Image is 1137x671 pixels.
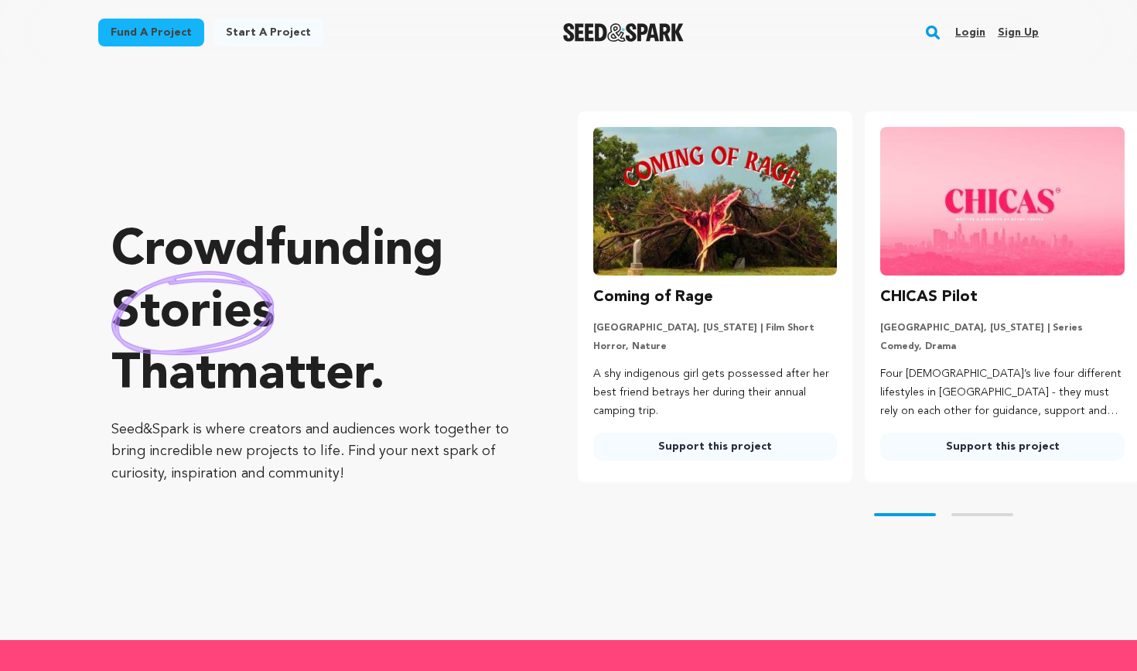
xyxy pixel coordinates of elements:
[563,23,685,42] a: Seed&Spark Homepage
[880,285,978,310] h3: CHICAS Pilot
[213,19,323,46] a: Start a project
[593,365,838,420] p: A shy indigenous girl gets possessed after her best friend betrays her during their annual campin...
[563,23,685,42] img: Seed&Spark Logo Dark Mode
[880,433,1125,460] a: Support this project
[593,285,713,310] h3: Coming of Rage
[593,341,838,353] p: Horror, Nature
[216,351,370,400] span: matter
[593,322,838,334] p: [GEOGRAPHIC_DATA], [US_STATE] | Film Short
[111,271,275,355] img: hand sketched image
[880,127,1125,276] img: CHICAS Pilot image
[880,322,1125,334] p: [GEOGRAPHIC_DATA], [US_STATE] | Series
[880,341,1125,353] p: Comedy, Drama
[111,419,516,485] p: Seed&Spark is where creators and audiences work together to bring incredible new projects to life...
[111,221,516,406] p: Crowdfunding that .
[998,20,1039,45] a: Sign up
[955,20,985,45] a: Login
[98,19,204,46] a: Fund a project
[880,365,1125,420] p: Four [DEMOGRAPHIC_DATA]’s live four different lifestyles in [GEOGRAPHIC_DATA] - they must rely on...
[593,433,838,460] a: Support this project
[593,127,838,276] img: Coming of Rage image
